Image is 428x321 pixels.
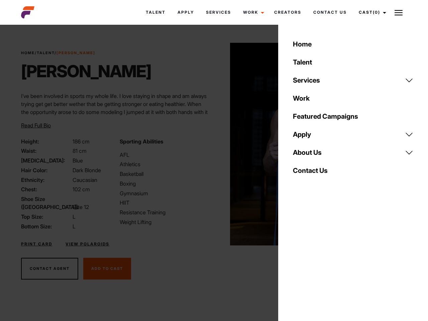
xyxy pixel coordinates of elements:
[395,9,403,17] img: Burger icon
[21,213,71,221] span: Top Size:
[289,107,417,125] a: Featured Campaigns
[21,122,51,129] span: Read Full Bio
[21,185,71,193] span: Chest:
[73,147,87,154] span: 81 cm
[21,121,51,129] button: Read Full Bio
[73,223,76,230] span: L
[21,258,78,280] button: Contact Agent
[21,92,210,148] p: I’ve been involved in sports my whole life. I love staying in shape and am always trying get get ...
[120,170,210,178] li: Basketball
[120,189,210,197] li: Gymnasium
[353,3,390,21] a: Cast(0)
[21,50,35,55] a: Home
[21,6,34,19] img: cropped-aefm-brand-fav-22-square.png
[120,208,210,216] li: Resistance Training
[21,50,95,56] span: / /
[289,53,417,71] a: Talent
[120,199,210,207] li: HIIT
[21,222,71,230] span: Bottom Size:
[289,125,417,143] a: Apply
[73,213,76,220] span: L
[57,50,95,55] strong: [PERSON_NAME]
[289,35,417,53] a: Home
[21,176,71,184] span: Ethnicity:
[73,157,83,164] span: Blue
[21,137,71,145] span: Height:
[37,50,55,55] a: Talent
[289,71,417,89] a: Services
[73,177,97,183] span: Caucasian
[21,166,71,174] span: Hair Color:
[120,151,210,159] li: AFL
[140,3,172,21] a: Talent
[21,61,151,81] h1: [PERSON_NAME]
[120,218,210,226] li: Weight Lifting
[120,180,210,188] li: Boxing
[73,167,101,174] span: Dark Blonde
[373,10,380,15] span: (0)
[120,160,210,168] li: Athletics
[21,241,52,247] a: Print Card
[21,147,71,155] span: Waist:
[83,258,131,280] button: Add To Cast
[307,3,353,21] a: Contact Us
[289,89,417,107] a: Work
[289,143,417,162] a: About Us
[120,138,163,145] strong: Sporting Abilities
[91,266,123,271] span: Add To Cast
[21,156,71,165] span: [MEDICAL_DATA]:
[66,241,109,247] a: View Polaroids
[21,195,71,211] span: Shoe Size ([GEOGRAPHIC_DATA]):
[289,162,417,180] a: Contact Us
[237,3,268,21] a: Work
[73,204,89,210] span: Size 12
[73,138,90,145] span: 186 cm
[268,3,307,21] a: Creators
[73,186,90,193] span: 102 cm
[200,3,237,21] a: Services
[172,3,200,21] a: Apply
